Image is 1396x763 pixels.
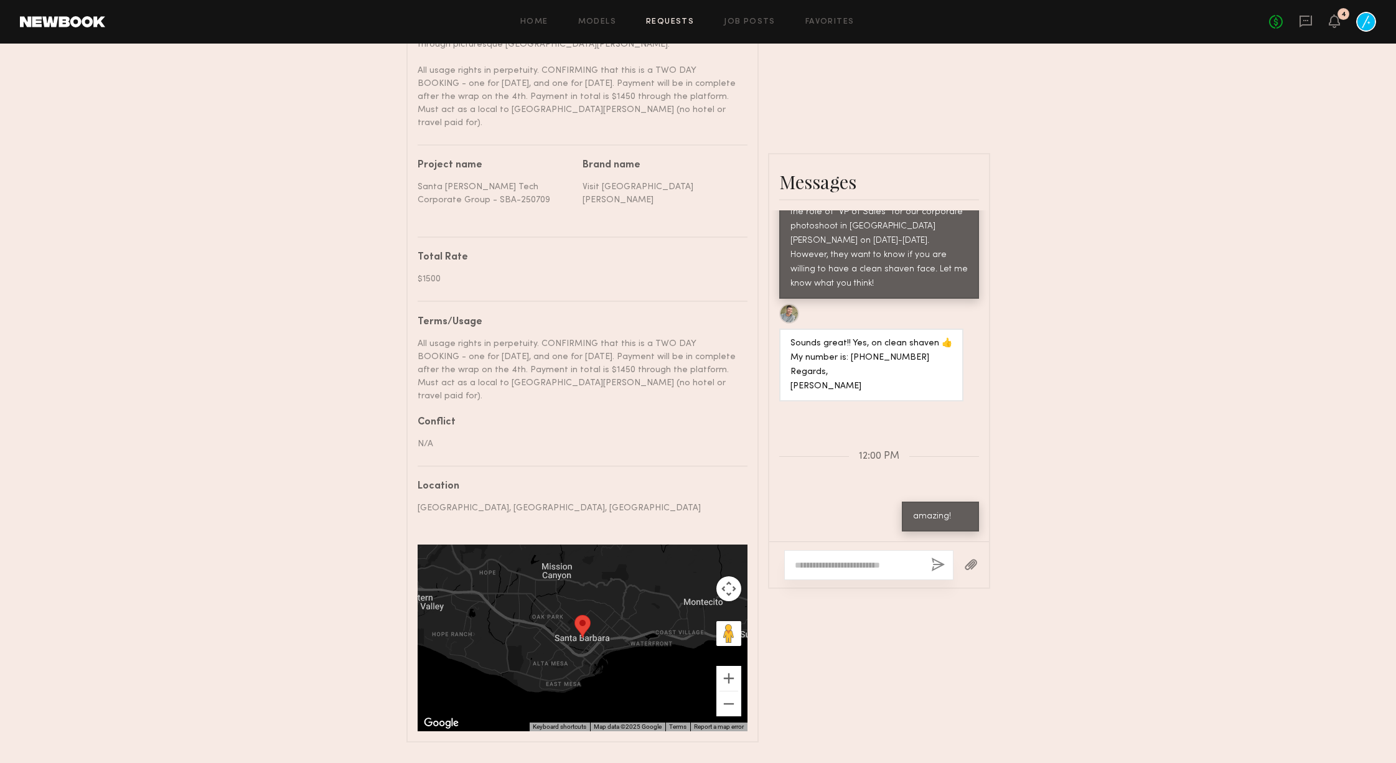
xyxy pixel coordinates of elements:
div: Brand name [583,161,738,171]
button: Zoom out [716,691,741,716]
a: Terms [669,723,686,730]
div: Total Rate [418,253,738,263]
a: Job Posts [724,18,775,26]
div: 4 [1341,11,1346,18]
div: $1500 [418,273,738,286]
a: Models [578,18,616,26]
button: Keyboard shortcuts [533,723,586,731]
div: Visit [GEOGRAPHIC_DATA][PERSON_NAME] [583,180,738,207]
div: Project name [418,161,573,171]
div: All usage rights in perpetuity. CONFIRMING that this is a TWO DAY BOOKING - one for [DATE], and o... [418,337,738,403]
div: Hello [PERSON_NAME]! Our client loves your look and would love to have you for the role of "VP of... [790,177,968,292]
span: Map data ©2025 Google [594,723,662,730]
div: N/A [418,438,738,451]
div: [GEOGRAPHIC_DATA], [GEOGRAPHIC_DATA], [GEOGRAPHIC_DATA] [418,502,738,515]
div: Conflict [418,418,738,428]
div: Santa [PERSON_NAME] Tech Corporate Group - SBA-250709 [418,180,573,207]
img: Google [421,715,462,731]
div: Location [418,482,738,492]
a: Requests [646,18,694,26]
button: Drag Pegman onto the map to open Street View [716,621,741,646]
a: Report a map error [694,723,744,730]
div: Sounds great!! Yes, on clean shaven 👍 My number is: [PHONE_NUMBER] Regards, [PERSON_NAME] [790,337,952,394]
div: Messages [779,169,979,194]
a: Open this area in Google Maps (opens a new window) [421,715,462,731]
button: Zoom in [716,666,741,691]
a: Favorites [805,18,855,26]
div: amazing! [913,510,968,524]
span: 12:00 PM [859,451,899,462]
div: Terms/Usage [418,317,738,327]
button: Map camera controls [716,576,741,601]
a: Home [520,18,548,26]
